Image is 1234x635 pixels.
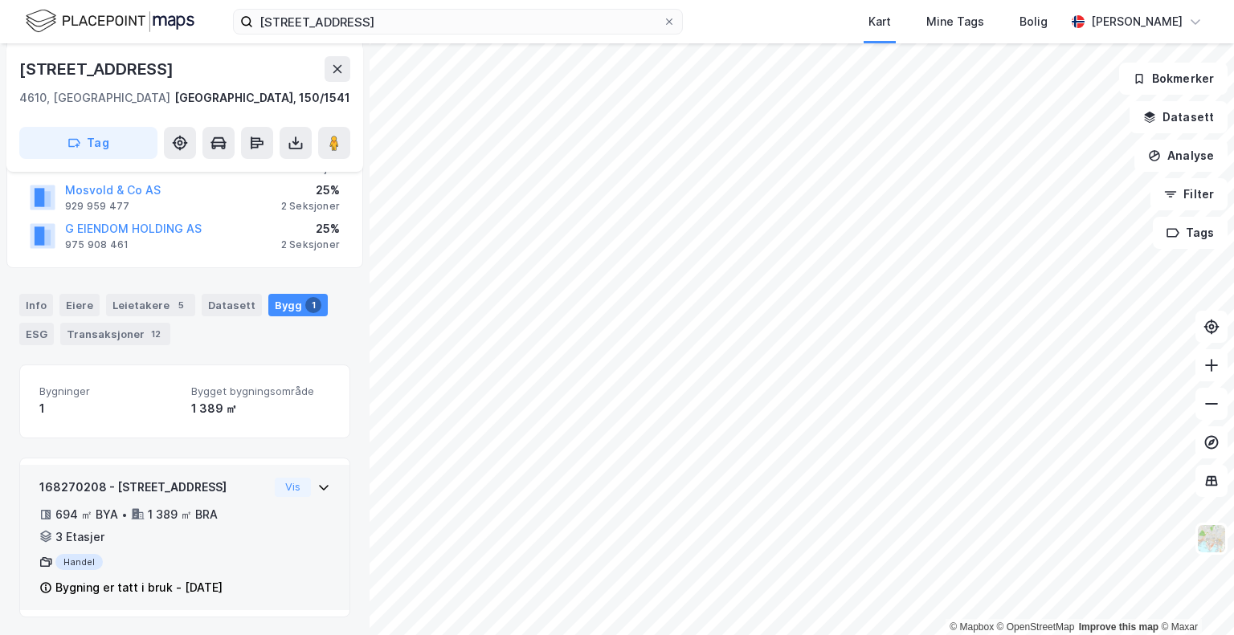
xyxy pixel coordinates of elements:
[55,505,118,524] div: 694 ㎡ BYA
[1134,140,1228,172] button: Analyse
[281,181,340,200] div: 25%
[281,219,340,238] div: 25%
[1019,12,1048,31] div: Bolig
[1150,178,1228,210] button: Filter
[1119,63,1228,95] button: Bokmerker
[281,200,340,213] div: 2 Seksjoner
[253,10,663,34] input: Søk på adresse, matrikkel, gårdeiere, leietakere eller personer
[174,88,350,108] div: [GEOGRAPHIC_DATA], 150/1541
[1154,558,1234,635] div: Kontrollprogram for chat
[191,385,330,398] span: Bygget bygningsområde
[26,7,194,35] img: logo.f888ab2527a4732fd821a326f86c7f29.svg
[1196,523,1227,554] img: Z
[950,621,994,633] a: Mapbox
[1079,621,1158,633] a: Improve this map
[997,621,1075,633] a: OpenStreetMap
[1130,101,1228,133] button: Datasett
[65,200,129,213] div: 929 959 477
[39,385,178,398] span: Bygninger
[19,323,54,345] div: ESG
[60,323,170,345] div: Transaksjoner
[59,294,100,316] div: Eiere
[173,297,189,313] div: 5
[191,399,330,418] div: 1 389 ㎡
[55,578,223,597] div: Bygning er tatt i bruk - [DATE]
[55,527,104,547] div: 3 Etasjer
[148,505,218,524] div: 1 389 ㎡ BRA
[1091,12,1183,31] div: [PERSON_NAME]
[202,294,262,316] div: Datasett
[268,294,328,316] div: Bygg
[1154,558,1234,635] iframe: Chat Widget
[19,56,177,82] div: [STREET_ADDRESS]
[39,478,268,497] div: 168270208 - [STREET_ADDRESS]
[275,478,311,497] button: Vis
[65,238,129,251] div: 975 908 461
[281,238,340,251] div: 2 Seksjoner
[39,399,178,418] div: 1
[868,12,891,31] div: Kart
[121,508,128,521] div: •
[19,88,170,108] div: 4610, [GEOGRAPHIC_DATA]
[106,294,195,316] div: Leietakere
[1153,217,1228,249] button: Tags
[19,127,157,159] button: Tag
[19,294,53,316] div: Info
[926,12,984,31] div: Mine Tags
[148,326,164,342] div: 12
[305,297,321,313] div: 1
